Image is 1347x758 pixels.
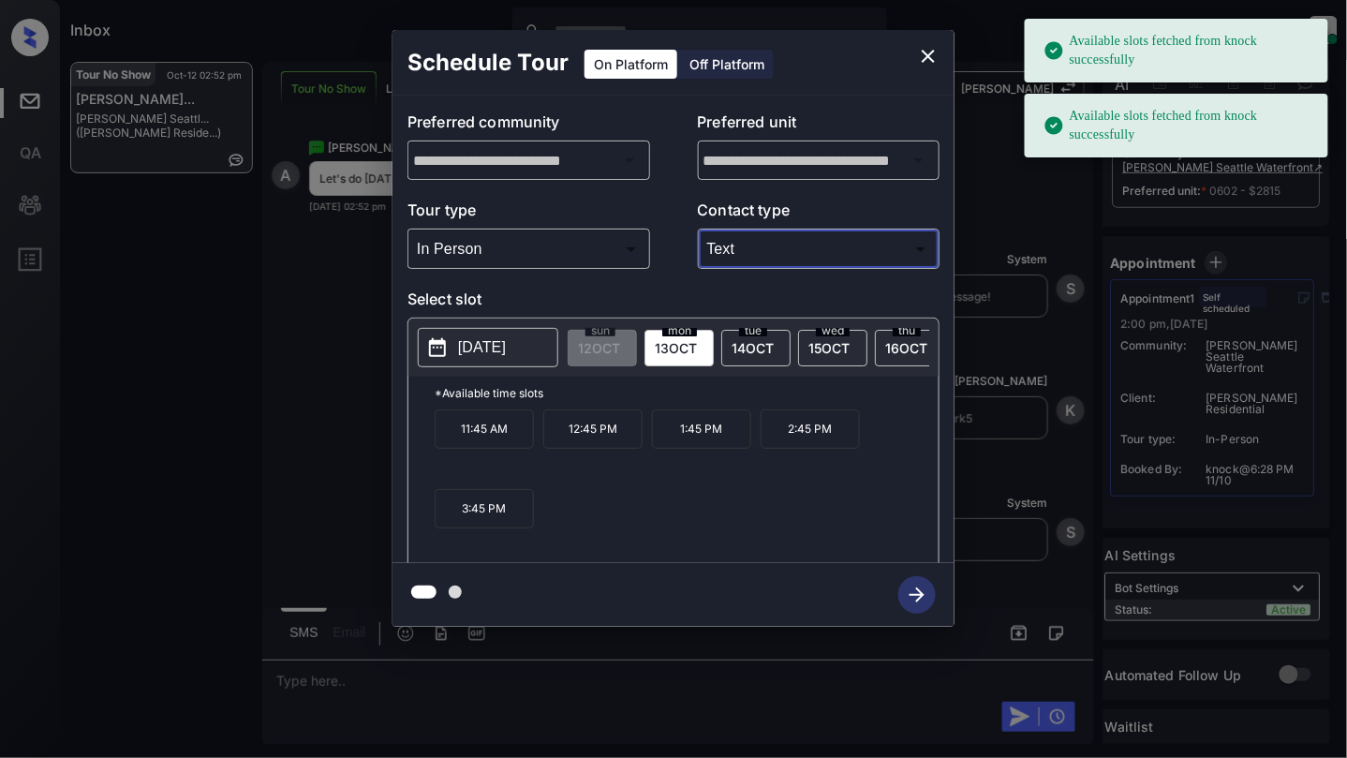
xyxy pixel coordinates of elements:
[644,330,714,366] div: date-select
[761,409,860,449] p: 2:45 PM
[910,37,947,75] button: close
[652,409,751,449] p: 1:45 PM
[407,288,940,318] p: Select slot
[392,30,584,96] h2: Schedule Tour
[698,111,940,141] p: Preferred unit
[887,571,947,619] button: btn-next
[418,328,558,367] button: [DATE]
[458,336,506,359] p: [DATE]
[875,330,944,366] div: date-select
[585,50,677,79] div: On Platform
[1044,24,1313,77] div: Available slots fetched from knock successfully
[407,199,650,229] p: Tour type
[407,111,650,141] p: Preferred community
[435,377,939,409] p: *Available time slots
[662,325,697,336] span: mon
[816,325,850,336] span: wed
[732,340,774,356] span: 14 OCT
[412,233,645,264] div: In Person
[680,50,774,79] div: Off Platform
[798,330,867,366] div: date-select
[435,409,534,449] p: 11:45 AM
[893,325,921,336] span: thu
[808,340,850,356] span: 15 OCT
[1044,99,1313,152] div: Available slots fetched from knock successfully
[698,199,940,229] p: Contact type
[703,233,936,264] div: Text
[435,489,534,528] p: 3:45 PM
[543,409,643,449] p: 12:45 PM
[885,340,927,356] span: 16 OCT
[739,325,767,336] span: tue
[655,340,697,356] span: 13 OCT
[721,330,791,366] div: date-select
